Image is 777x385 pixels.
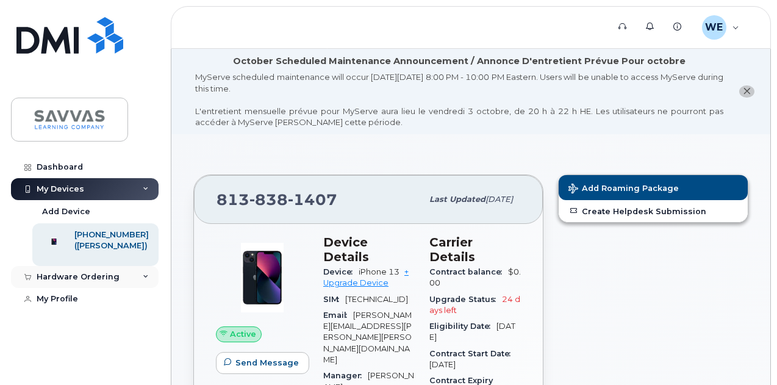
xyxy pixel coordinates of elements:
h3: Carrier Details [429,235,521,264]
span: Device [323,267,359,276]
img: image20231002-3703462-1ig824h.jpeg [226,241,299,314]
span: iPhone 13 [359,267,399,276]
iframe: Messenger Launcher [724,332,768,376]
span: Send Message [235,357,299,369]
a: Create Helpdesk Submission [559,200,748,222]
span: SIM [323,295,345,304]
h3: Device Details [323,235,415,264]
span: Active [230,328,256,340]
span: [DATE] [485,195,513,204]
span: Email [323,311,353,320]
span: 838 [249,190,288,209]
span: Contract balance [429,267,508,276]
span: Upgrade Status [429,295,502,304]
span: Contract Start Date [429,349,517,358]
span: 813 [217,190,337,209]
span: [TECHNICAL_ID] [345,295,408,304]
span: Add Roaming Package [568,184,679,195]
span: 1407 [288,190,337,209]
button: Send Message [216,352,309,374]
span: Last updated [429,195,485,204]
button: close notification [739,85,754,98]
span: [DATE] [429,360,456,369]
span: Manager [323,371,368,380]
div: MyServe scheduled maintenance will occur [DATE][DATE] 8:00 PM - 10:00 PM Eastern. Users will be u... [195,71,723,128]
span: Eligibility Date [429,322,496,331]
button: Add Roaming Package [559,175,748,200]
span: 24 days left [429,295,520,315]
span: [PERSON_NAME][EMAIL_ADDRESS][PERSON_NAME][PERSON_NAME][DOMAIN_NAME] [323,311,412,364]
div: October Scheduled Maintenance Announcement / Annonce D'entretient Prévue Pour octobre [233,55,686,68]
